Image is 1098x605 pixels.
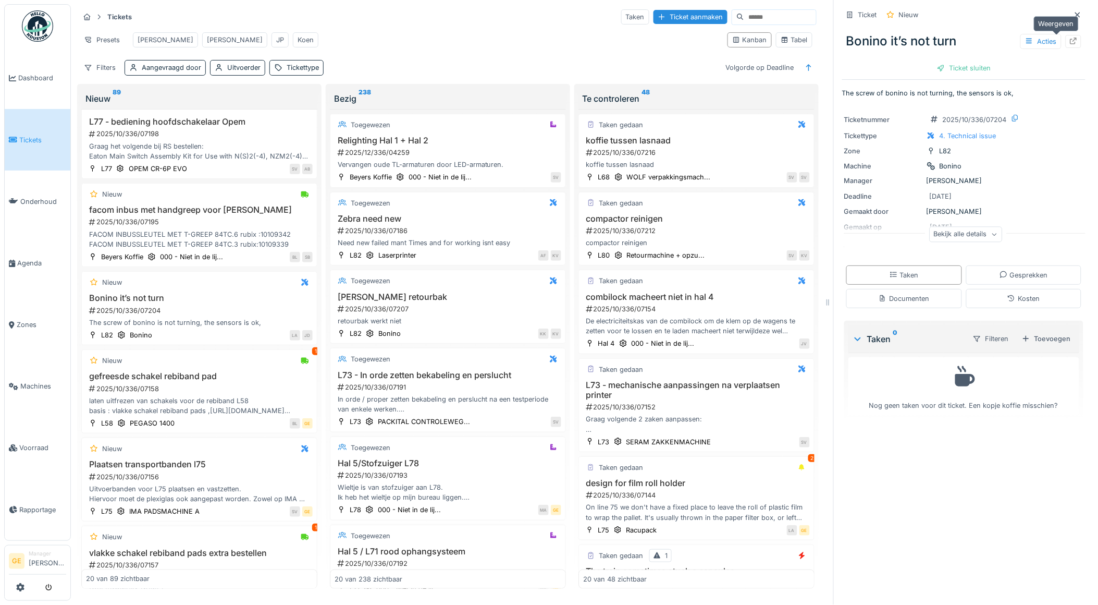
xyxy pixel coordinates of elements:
[9,550,66,575] a: GE Manager[PERSON_NAME]
[583,316,810,336] div: De electriciteitskas van de combilock om de klem op de wagens te zetten voor te lossen en te lade...
[19,443,66,453] span: Voorraad
[350,505,361,515] div: L78
[9,553,24,569] li: GE
[808,454,817,462] div: 2
[378,329,401,338] div: Bonino
[138,35,193,45] div: [PERSON_NAME]
[351,276,390,286] div: Toegewezen
[632,338,695,348] div: 000 - Niet in de lij...
[585,304,810,314] div: 2025/10/336/07154
[86,371,313,381] h3: gefreesde schakel rebiband pad
[302,252,313,262] div: SB
[5,47,70,109] a: Dashboard
[335,214,561,224] h3: Zebra need new
[1034,16,1079,31] div: Weergeven
[551,250,561,261] div: KV
[943,115,1007,125] div: 2025/10/336/07204
[337,382,561,392] div: 2025/10/336/07191
[290,252,300,262] div: BL
[101,330,113,340] div: L82
[351,198,390,208] div: Toegewezen
[29,550,66,558] div: Manager
[337,226,561,236] div: 2025/10/336/07186
[102,277,122,287] div: Nieuw
[86,141,313,161] div: Graag het volgende bij RS bestellen: Eaton Main Switch Assembly Kit for Use with N(S)2(-4), NZM2(...
[585,148,810,158] div: 2025/10/336/07216
[583,414,810,434] div: Graag volgende 2 zaken aanpassen: - Plaatsen ‘verlengstuk’ rollenbaan aan printer. - Plaatsen bes...
[1000,270,1048,280] div: Gesprekken
[1007,294,1040,304] div: Kosten
[335,160,561,170] div: Vervangen oude TL-armaturen door LED-armaturen.
[583,574,647,584] div: 20 van 48 zichtbaar
[551,505,561,515] div: GE
[351,531,390,541] div: Toegewezen
[335,458,561,468] h3: Hal 5/Stofzuiger L78
[101,164,112,174] div: L77
[79,60,120,75] div: Filters
[276,35,284,45] div: JP
[19,135,66,145] span: Tickets
[787,250,797,261] div: SV
[621,9,649,25] div: Taken
[85,92,313,105] div: Nieuw
[351,354,390,364] div: Toegewezen
[359,92,371,105] sup: 238
[599,365,644,374] div: Taken gedaan
[335,394,561,414] div: In orde / proper zetten bekabeling en perslucht na een testperiode van enkele werken. Gelijktijdi...
[583,566,810,576] h3: The train sometimes stuck a capsules
[335,574,402,584] div: 20 van 238 zichtbaar
[538,250,549,261] div: AF
[88,306,313,316] div: 2025/10/336/07204
[86,117,313,127] h3: L77 - bediening hoofdschakelaar Opem
[721,60,799,75] div: Volgorde op Deadline
[337,470,561,480] div: 2025/10/336/07193
[598,437,610,447] div: L73
[781,35,808,45] div: Tabel
[879,294,929,304] div: Documenten
[551,417,561,427] div: SV
[102,356,122,366] div: Nieuw
[378,250,416,260] div: Laserprinter
[799,250,810,261] div: KV
[844,146,922,156] div: Zone
[627,172,711,182] div: WOLF verpakkingsmach...
[551,329,561,339] div: KV
[583,160,810,170] div: koffie tussen lasnaad
[18,73,66,83] span: Dashboard
[290,164,300,174] div: SV
[799,525,810,536] div: GE
[844,176,922,186] div: Manager
[17,320,66,330] span: Zones
[22,10,53,42] img: Badge_color-CXgf-gQk.svg
[844,191,922,201] div: Deadline
[130,330,152,340] div: Bonino
[129,164,187,174] div: OPEM CR-6P EVO
[627,250,705,260] div: Retourmachine + opzu...
[86,548,313,558] h3: vlakke schakel rebiband pads extra bestellen
[409,172,472,182] div: 000 - Niet in de lij...
[350,417,361,427] div: L73
[940,131,996,141] div: 4. Technical issue
[312,347,319,355] div: 1
[585,490,810,500] div: 2025/10/336/07144
[5,294,70,356] a: Zones
[665,551,668,561] div: 1
[378,417,470,427] div: PACKITAL CONTROLEWEG...
[335,547,561,556] h3: Hal 5 / L71 rood ophangsysteem
[855,362,1072,410] div: Nog geen taken voor dit ticket. Een kopje koffie misschien?
[302,330,313,341] div: JD
[583,214,810,224] h3: compactor reinigen
[350,250,362,260] div: L82
[113,92,121,105] sup: 89
[799,338,810,349] div: JV
[844,131,922,141] div: Tickettype
[583,502,810,522] div: On line 75 we don't have a fixed place to leave the roll of plastic film to wrap the pallet. It's...
[585,402,810,412] div: 2025/10/336/07152
[583,92,810,105] div: Te controleren
[626,437,711,447] div: SERAM ZAKKENMACHINE
[290,418,300,429] div: BL
[337,304,561,314] div: 2025/10/336/07207
[129,506,200,516] div: IMA PADSMACHINE A
[88,217,313,227] div: 2025/10/336/07195
[653,10,727,24] div: Ticket aanmaken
